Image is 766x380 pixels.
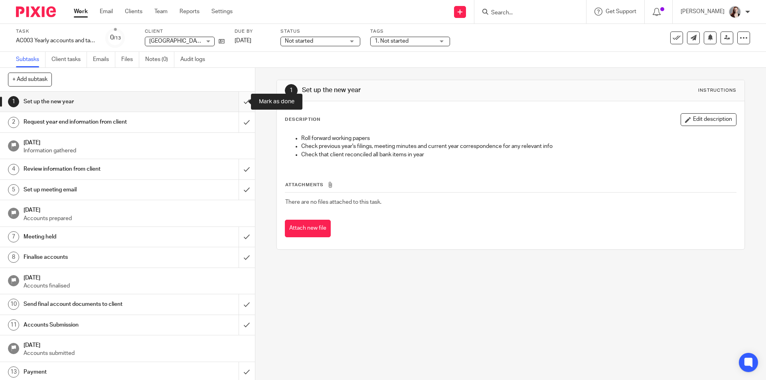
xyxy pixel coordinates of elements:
p: Check previous year's filings, meeting minutes and current year correspondence for any relevant info [301,142,736,150]
div: 1 [285,84,298,97]
img: High%20Res%20Andrew%20Price%20Accountants%20_Poppy%20Jakes%20Photography-3%20-%20Copy.jpg [728,6,741,18]
p: Check that client reconciled all bank items in year [301,151,736,159]
button: Attach new file [285,220,331,238]
div: 8 [8,252,19,263]
a: Email [100,8,113,16]
h1: [DATE] [24,204,247,214]
span: Not started [285,38,313,44]
div: 5 [8,184,19,195]
span: Get Support [606,9,636,14]
p: [PERSON_NAME] [681,8,725,16]
div: Instructions [698,87,736,94]
small: /13 [114,36,121,40]
a: Subtasks [16,52,45,67]
a: Team [154,8,168,16]
label: Task [16,28,96,35]
p: Accounts finalised [24,282,247,290]
span: [GEOGRAPHIC_DATA] [149,38,204,44]
div: 2 [8,117,19,128]
a: Emails [93,52,115,67]
h1: [DATE] [24,339,247,349]
p: Accounts prepared [24,215,247,222]
a: Settings [211,8,233,16]
a: Notes (0) [145,52,174,67]
h1: Request year end information from client [24,116,162,128]
label: Due by [235,28,270,35]
p: Roll forward working papers [301,134,736,142]
h1: [DATE] [24,137,247,147]
h1: Accounts Submission [24,319,162,331]
a: Clients [125,8,142,16]
span: Attachments [285,183,324,187]
a: Work [74,8,88,16]
h1: Finalise accounts [24,251,162,263]
input: Search [490,10,562,17]
div: 7 [8,231,19,242]
div: 11 [8,319,19,331]
label: Status [280,28,360,35]
h1: [DATE] [24,272,247,282]
h1: Set up the new year [24,96,162,108]
label: Client [145,28,225,35]
a: Audit logs [180,52,211,67]
a: Files [121,52,139,67]
h1: Set up meeting email [24,184,162,196]
button: + Add subtask [8,73,52,86]
label: Tags [370,28,450,35]
div: AC003 Yearly accounts and tax return - Partnership [16,37,96,45]
div: 0 [110,33,121,42]
h1: Set up the new year [302,86,528,95]
h1: Review information from client [24,163,162,175]
div: 1 [8,96,19,107]
span: [DATE] [235,38,251,43]
button: Edit description [681,113,736,126]
h1: Payment [24,366,162,378]
p: Information gathered [24,147,247,155]
div: 10 [8,299,19,310]
img: Pixie [16,6,56,17]
a: Client tasks [51,52,87,67]
p: Description [285,116,320,123]
p: Accounts submitted [24,349,247,357]
div: 13 [8,366,19,378]
h1: Send final account documents to client [24,298,162,310]
span: There are no files attached to this task. [285,199,381,205]
h1: Meeting held [24,231,162,243]
span: 1. Not started [375,38,409,44]
a: Reports [180,8,199,16]
div: 4 [8,164,19,175]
